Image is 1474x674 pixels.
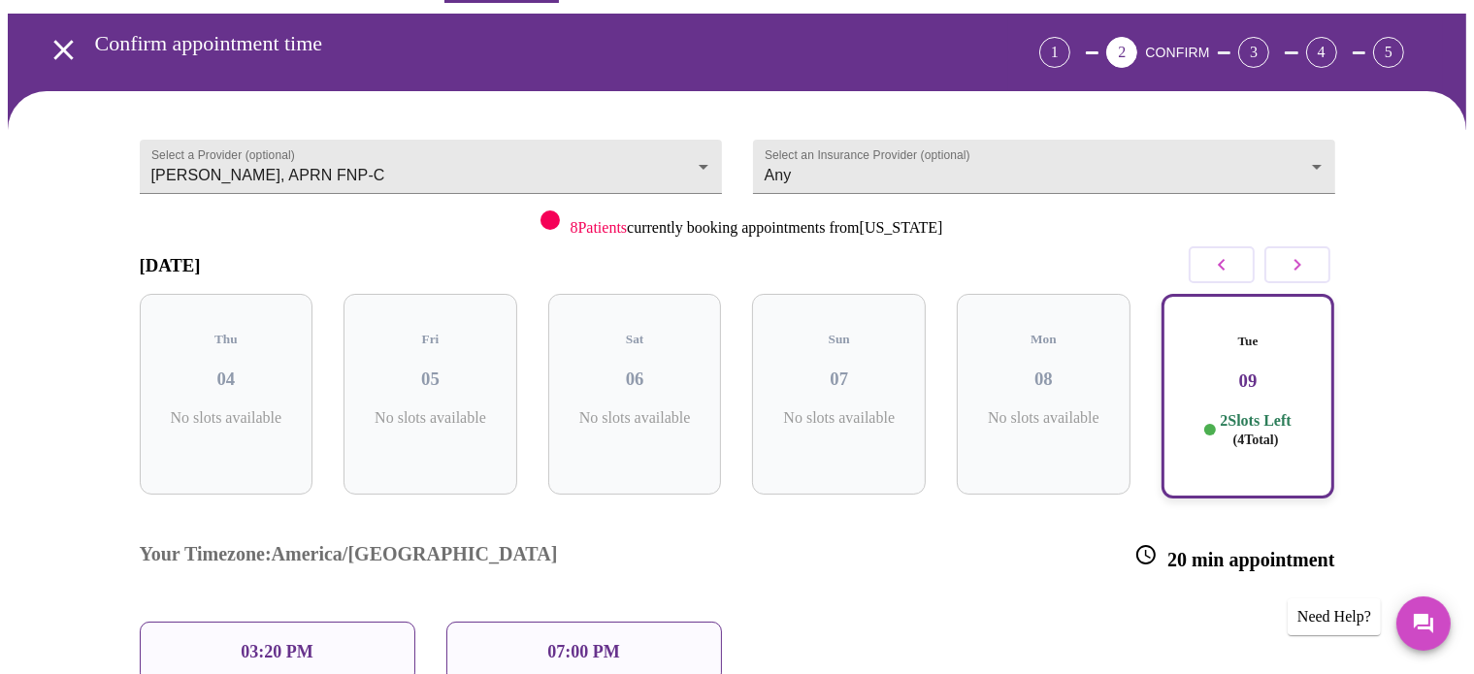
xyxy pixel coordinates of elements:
div: 2 [1106,37,1137,68]
p: No slots available [155,409,298,427]
p: 2 Slots Left [1220,411,1291,449]
div: [PERSON_NAME], APRN FNP-C [140,140,722,194]
p: No slots available [564,409,706,427]
h3: Confirm appointment time [95,31,932,56]
p: No slots available [359,409,502,427]
h5: Sat [564,332,706,347]
h5: Sun [768,332,910,347]
button: Messages [1396,596,1451,651]
h3: 07 [768,369,910,390]
h3: Your Timezone: America/[GEOGRAPHIC_DATA] [140,543,558,571]
h5: Tue [1179,334,1318,349]
h3: 05 [359,369,502,390]
span: 8 Patients [570,219,627,236]
span: CONFIRM [1145,45,1209,60]
h3: 08 [972,369,1115,390]
h5: Fri [359,332,502,347]
p: 03:20 PM [241,642,312,662]
div: 1 [1039,37,1070,68]
div: 5 [1373,37,1404,68]
div: Any [753,140,1335,194]
span: ( 4 Total) [1233,433,1279,447]
div: 4 [1306,37,1337,68]
h5: Mon [972,332,1115,347]
button: open drawer [35,21,92,79]
p: 07:00 PM [547,642,619,662]
h3: 09 [1179,370,1318,392]
h3: [DATE] [140,255,201,276]
p: No slots available [768,409,910,427]
p: No slots available [972,409,1115,427]
p: currently booking appointments from [US_STATE] [570,219,942,237]
h3: 04 [155,369,298,390]
h3: 06 [564,369,706,390]
div: 3 [1238,37,1269,68]
h3: 20 min appointment [1134,543,1334,571]
h5: Thu [155,332,298,347]
div: Need Help? [1288,598,1381,635]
